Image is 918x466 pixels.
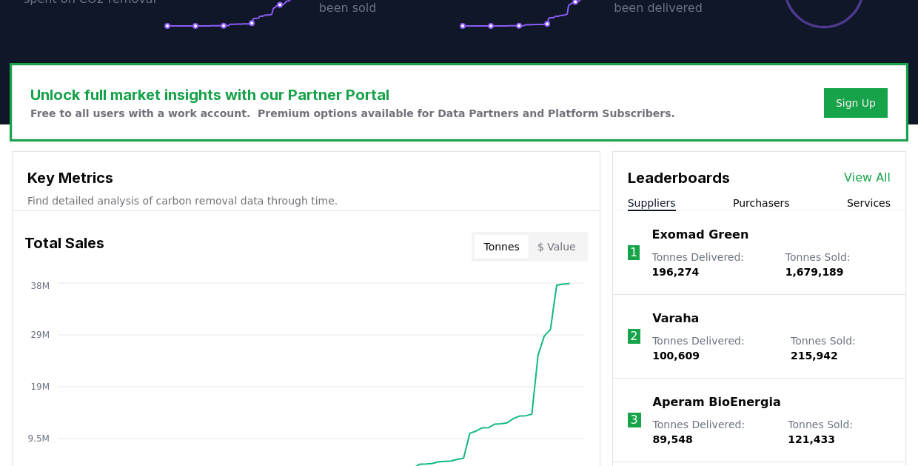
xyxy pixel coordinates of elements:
[785,250,891,279] p: Tonnes Sold :
[630,327,637,345] p: 2
[652,333,776,363] p: Tonnes Delivered :
[628,167,730,189] h3: Leaderboards
[628,196,676,210] button: Suppliers
[788,417,891,447] p: Tonnes Sold :
[653,417,774,447] p: Tonnes Delivered :
[733,196,790,210] button: Purchasers
[529,235,585,259] button: $ Value
[785,266,844,278] span: 1,679,189
[653,433,693,445] span: 89,548
[631,411,638,429] p: 3
[30,382,50,392] tspan: 19M
[836,96,876,110] a: Sign Up
[791,333,891,363] p: Tonnes Sold :
[28,433,50,444] tspan: 9.5M
[652,350,700,362] span: 100,609
[630,244,637,262] p: 1
[847,196,891,210] button: Services
[27,193,585,208] p: Find detailed analysis of carbon removal data through time.
[653,393,781,411] a: Aperam BioEnergia
[844,169,891,187] a: View All
[24,232,104,262] h3: Total Sales
[788,433,835,445] span: 121,433
[30,281,50,291] tspan: 38M
[651,266,699,278] span: 196,274
[27,167,585,189] h3: Key Metrics
[30,84,675,106] h3: Unlock full market insights with our Partner Portal
[30,106,675,121] p: Free to all users with a work account. Premium options available for Data Partners and Platform S...
[652,310,699,327] a: Varaha
[30,330,50,340] tspan: 29M
[651,250,770,279] p: Tonnes Delivered :
[791,350,838,362] span: 215,942
[475,235,528,259] button: Tonnes
[824,88,888,118] button: Sign Up
[651,226,748,244] a: Exomad Green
